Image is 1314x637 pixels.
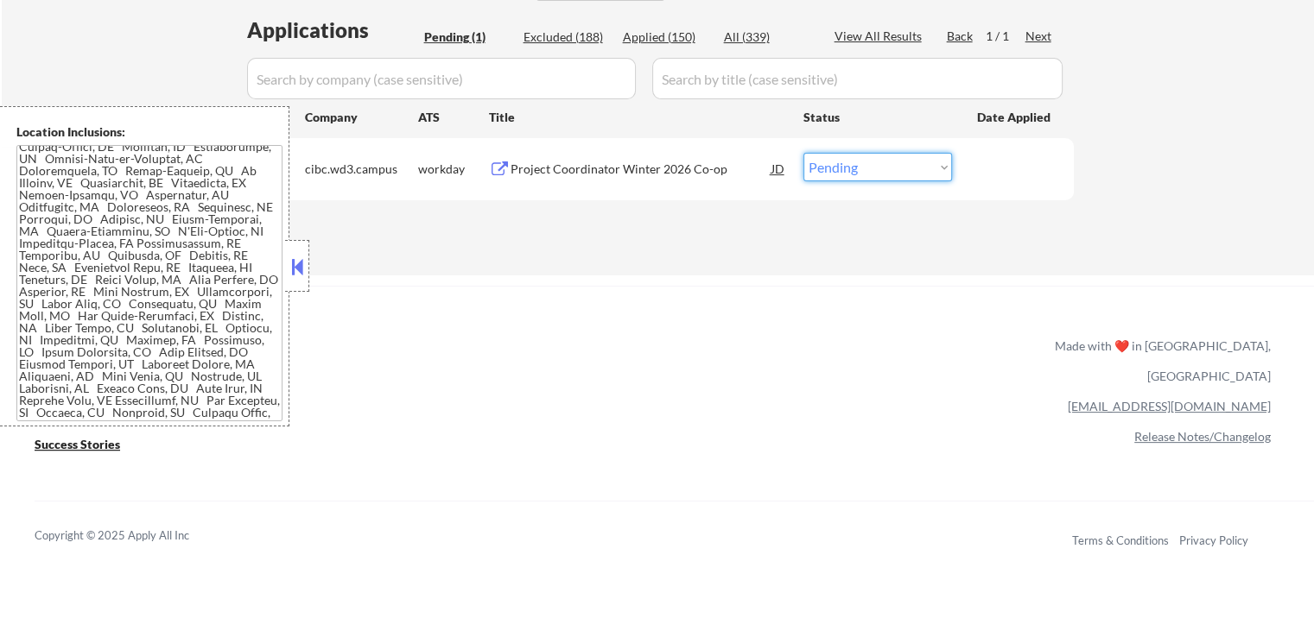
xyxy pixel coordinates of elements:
div: workday [418,161,489,178]
input: Search by company (case sensitive) [247,58,636,99]
div: Excluded (188) [524,28,610,46]
div: Pending (1) [424,28,511,46]
div: Applied (150) [623,28,709,46]
a: Terms & Conditions [1072,533,1169,547]
div: 1 / 1 [986,28,1025,45]
div: Applications [247,20,418,41]
a: Success Stories [35,436,143,457]
div: cibc.wd3.campus [305,161,418,178]
div: Location Inclusions: [16,123,282,141]
a: Release Notes/Changelog [1134,429,1271,444]
a: Privacy Policy [1179,533,1248,547]
u: Success Stories [35,437,120,451]
div: Made with ❤️ in [GEOGRAPHIC_DATA], [GEOGRAPHIC_DATA] [1048,331,1271,391]
div: Next [1025,28,1053,45]
div: Date Applied [977,109,1053,126]
a: [EMAIL_ADDRESS][DOMAIN_NAME] [1068,399,1271,413]
div: Copyright © 2025 Apply All Inc [35,527,233,545]
div: Back [947,28,974,45]
div: Project Coordinator Winter 2026 Co-op [511,161,771,178]
div: View All Results [835,28,927,45]
div: JD [770,153,787,184]
a: Refer & earn free applications 👯‍♀️ [35,355,694,373]
input: Search by title (case sensitive) [652,58,1063,99]
div: Title [489,109,787,126]
div: Status [803,101,952,132]
div: Company [305,109,418,126]
div: ATS [418,109,489,126]
div: All (339) [724,28,810,46]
